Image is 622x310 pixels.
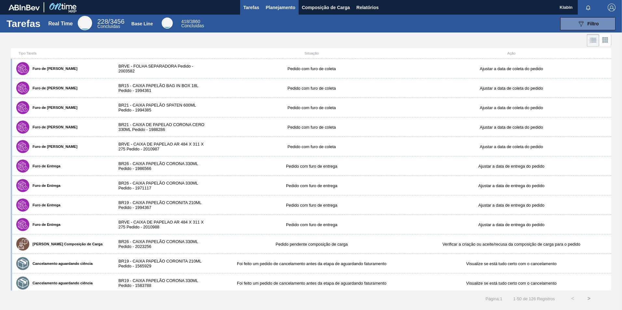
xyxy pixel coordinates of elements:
[412,222,611,227] div: Ajustar a data de entrega do pedido
[29,145,77,149] label: Furo de [PERSON_NAME]
[212,222,412,227] div: Pedido com furo de entrega
[7,20,41,27] h1: Tarefas
[181,19,189,24] span: 418
[29,184,61,187] label: Furo de Entrega
[588,21,599,26] span: Filtro
[212,105,412,110] div: Pedido com furo de coleta
[112,161,212,171] div: BR26 - CAIXA PAPELÃO CORONA 330ML Pedido - 1986566
[565,291,581,307] button: <
[412,51,611,55] div: Ação
[212,164,412,169] div: Pedido com furo de entrega
[212,261,412,266] div: Foi feito um pedido de cancelamento antes da etapa de aguardando faturamento
[212,144,412,149] div: Pedido com furo de coleta
[112,142,212,151] div: BRVE - CAIXA DE PAPELAO AR 484 X 311 X 275 Pedido - 2010987
[97,18,124,25] span: / 3456
[486,296,502,301] span: Página : 1
[412,144,611,149] div: Ajustar a data de coleta do pedido
[97,19,124,29] div: Real Time
[48,21,73,27] div: Real Time
[112,122,212,132] div: BR21 - CAIXA DE PAPELAO CORONA CERO 330ML Pedido - 1988286
[266,4,295,11] span: Planejamento
[212,183,412,188] div: Pedido com furo de entrega
[29,203,61,207] label: Furo de Entrega
[412,105,611,110] div: Ajustar a data de coleta do pedido
[78,16,92,30] div: Real Time
[302,4,350,11] span: Composição de Carga
[212,86,412,91] div: Pedido com furo de coleta
[512,296,555,301] span: 1 - 50 de 126 Registros
[29,223,61,226] label: Furo de Entrega
[112,64,212,73] div: BRVE - FOLHA SEPARADORA Pedido - 2003582
[112,259,212,268] div: BR19 - CAIXA PAPELÃO CORONITA 210ML Pedido - 1565929
[560,17,615,30] button: Filtro
[112,103,212,112] div: BR21 - CAIXA PAPELÃO SPATEN 600ML Pedido - 1994385
[29,164,61,168] label: Furo de Entrega
[112,83,212,93] div: BR15 - CAIXA PAPELÃO BAG IN BOX 18L Pedido - 1994361
[112,278,212,288] div: BR19 - CAIXA PAPELÃO CORONA 330ML Pedido - 1583788
[412,242,611,247] div: Verificar a criação ou aceite/recusa da composição de carga para o pedido
[112,181,212,190] div: BR26 - CAIXA PAPELÃO CORONA 330ML Pedido - 1971117
[12,51,112,55] div: Tipo Tarefa
[212,51,412,55] div: Situação
[412,125,611,130] div: Ajustar a data de coleta do pedido
[112,239,212,249] div: BR26 - CAIXA PAPELÃO CORONA 330ML Pedido - 2023256
[412,261,611,266] div: Visualize se está tudo certo com o cancelamento
[29,67,77,71] label: Furo de [PERSON_NAME]
[8,5,40,10] img: TNhmsLtSVTkK8tSr43FrP2fwEKptu5GPRR3wAAAABJRU5ErkJggg==
[412,281,611,286] div: Visualize se está tudo certo com o cancelamento
[212,203,412,208] div: Pedido com furo de entrega
[587,34,599,46] div: Visão em Lista
[29,106,77,110] label: Furo de [PERSON_NAME]
[212,242,412,247] div: Pedido pendente composição de carga
[412,86,611,91] div: Ajustar a data de coleta do pedido
[412,164,611,169] div: Ajustar a data de entrega do pedido
[181,23,204,28] span: Concluídas
[578,3,599,12] button: Notificações
[357,4,379,11] span: Relatórios
[412,66,611,71] div: Ajustar a data de coleta do pedido
[29,86,77,90] label: Furo de [PERSON_NAME]
[97,24,120,29] span: Concluídas
[212,66,412,71] div: Pedido com furo de coleta
[29,281,93,285] label: Cancelamento aguardando ciência
[29,125,77,129] label: Furo de [PERSON_NAME]
[412,183,611,188] div: Ajustar a data de entrega do pedido
[162,18,173,29] div: Base Line
[97,18,108,25] span: 228
[412,203,611,208] div: Ajustar a data de entrega do pedido
[181,19,204,28] div: Base Line
[112,220,212,229] div: BRVE - CAIXA DE PAPELAO AR 484 X 311 X 275 Pedido - 2010988
[608,4,615,11] img: Logout
[29,242,102,246] label: [PERSON_NAME] Composição de Carga
[212,125,412,130] div: Pedido com furo de coleta
[599,34,611,46] div: Visão em Cards
[112,200,212,210] div: BR19 - CAIXA PAPELÃO CORONITA 210ML Pedido - 1994367
[212,281,412,286] div: Foi feito um pedido de cancelamento antes da etapa de aguardando faturamento
[581,291,597,307] button: >
[131,21,153,26] div: Base Line
[29,262,93,265] label: Cancelamento aguardando ciência
[243,4,259,11] span: Tarefas
[181,19,200,24] span: / 3860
